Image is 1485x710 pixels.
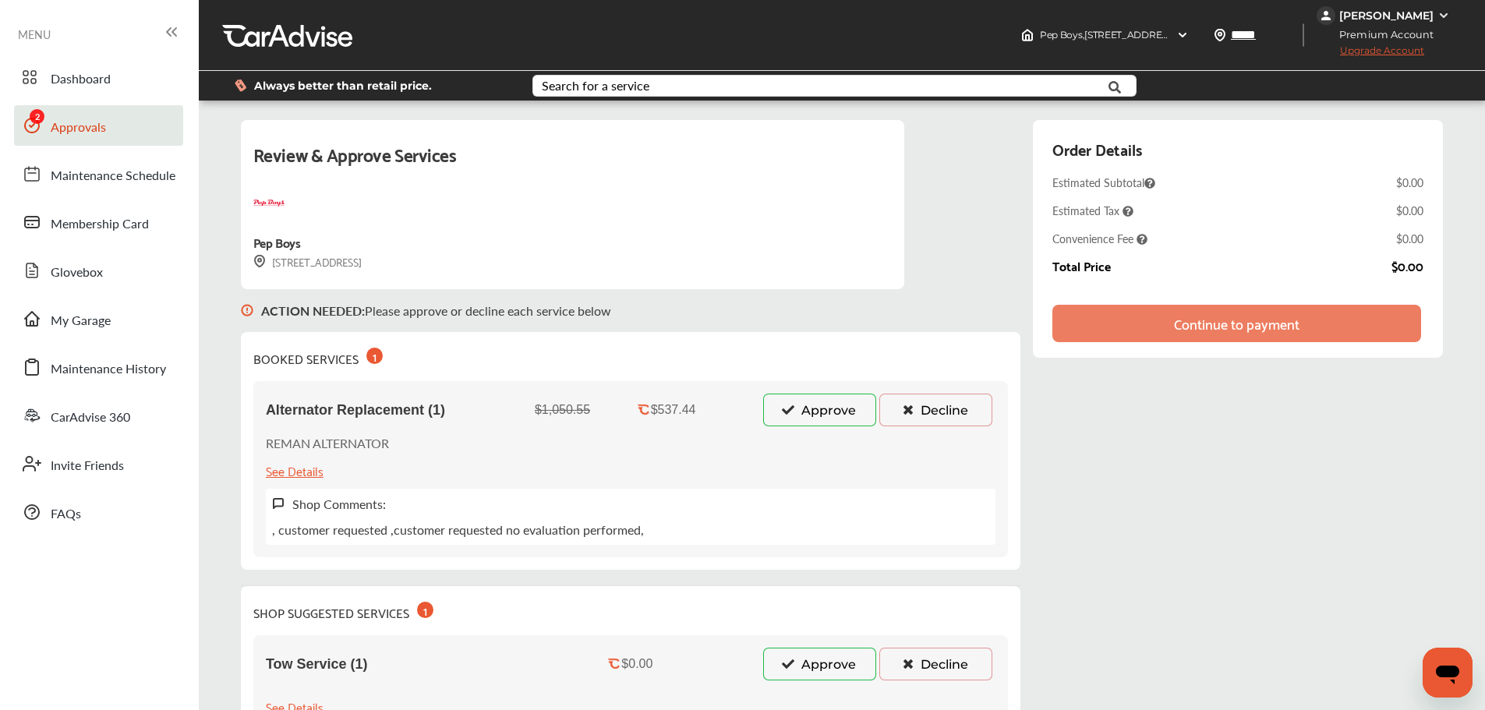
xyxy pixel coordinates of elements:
img: logo-pepboys.png [253,188,285,219]
span: Tow Service (1) [266,656,368,673]
span: Maintenance History [51,359,166,380]
a: FAQs [14,492,183,532]
div: 1 [366,348,383,364]
iframe: Button to launch messaging window [1423,648,1473,698]
img: dollor_label_vector.a70140d1.svg [235,79,246,92]
span: MENU [18,28,51,41]
div: See Details [266,460,324,481]
div: Continue to payment [1174,316,1299,331]
div: 1 [417,602,433,618]
div: [PERSON_NAME] [1339,9,1434,23]
button: Decline [879,394,992,426]
p: , customer requested ,customer requested no evaluation performed, [272,521,644,539]
div: $0.00 [1396,203,1423,218]
button: Decline [879,648,992,680]
div: SHOP SUGGESTED SERVICES [253,599,433,623]
div: Total Price [1052,259,1111,273]
span: Estimated Subtotal [1052,175,1155,190]
span: Always better than retail price. [254,80,432,91]
button: Approve [763,648,876,680]
p: Please approve or decline each service below [261,302,611,320]
span: Premium Account [1318,26,1445,43]
img: header-home-logo.8d720a4f.svg [1021,29,1034,41]
button: Approve [763,394,876,426]
span: Alternator Replacement (1) [266,402,445,419]
div: $537.44 [651,403,696,417]
img: svg+xml;base64,PHN2ZyB3aWR0aD0iMTYiIGhlaWdodD0iMTciIHZpZXdCb3g9IjAgMCAxNiAxNyIgZmlsbD0ibm9uZSIgeG... [253,255,266,268]
img: header-down-arrow.9dd2ce7d.svg [1176,29,1189,41]
img: WGsFRI8htEPBVLJbROoPRyZpYNWhNONpIPPETTm6eUC0GeLEiAAAAAElFTkSuQmCC [1437,9,1450,22]
img: svg+xml;base64,PHN2ZyB3aWR0aD0iMTYiIGhlaWdodD0iMTciIHZpZXdCb3g9IjAgMCAxNiAxNyIgZmlsbD0ibm9uZSIgeG... [241,289,253,332]
div: $0.00 [1391,259,1423,273]
a: Maintenance Schedule [14,154,183,194]
img: location_vector.a44bc228.svg [1214,29,1226,41]
a: Glovebox [14,250,183,291]
a: CarAdvise 360 [14,395,183,436]
div: Order Details [1052,136,1142,162]
a: Dashboard [14,57,183,97]
a: Approvals [14,105,183,146]
div: $0.00 [1396,175,1423,190]
span: CarAdvise 360 [51,408,130,428]
span: Membership Card [51,214,149,235]
img: header-divider.bc55588e.svg [1303,23,1304,47]
a: Membership Card [14,202,183,242]
span: Dashboard [51,69,111,90]
div: Review & Approve Services [253,139,892,188]
span: Convenience Fee [1052,231,1147,246]
span: Maintenance Schedule [51,166,175,186]
div: $1,050.55 [535,403,590,417]
span: Glovebox [51,263,103,283]
div: Pep Boys [253,231,300,253]
img: svg+xml;base64,PHN2ZyB3aWR0aD0iMTYiIGhlaWdodD0iMTciIHZpZXdCb3g9IjAgMCAxNiAxNyIgZmlsbD0ibm9uZSIgeG... [272,497,285,510]
span: Upgrade Account [1317,44,1424,64]
a: My Garage [14,298,183,339]
div: Search for a service [542,79,649,92]
a: Invite Friends [14,443,183,484]
label: Shop Comments: [292,495,386,513]
a: Maintenance History [14,347,183,387]
span: Estimated Tax [1052,203,1133,218]
span: Pep Boys , [STREET_ADDRESS] [PERSON_NAME] , NC 27529 [1040,29,1300,41]
div: $0.00 [1396,231,1423,246]
span: My Garage [51,311,111,331]
b: ACTION NEEDED : [261,302,365,320]
div: BOOKED SERVICES [253,344,383,369]
img: jVpblrzwTbfkPYzPPzSLxeg0AAAAASUVORK5CYII= [1317,6,1335,25]
span: FAQs [51,504,81,525]
span: Approvals [51,118,106,138]
div: $0.00 [621,657,652,671]
span: Invite Friends [51,456,124,476]
div: [STREET_ADDRESS] [253,253,362,270]
p: REMAN ALTERNATOR [266,434,389,452]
